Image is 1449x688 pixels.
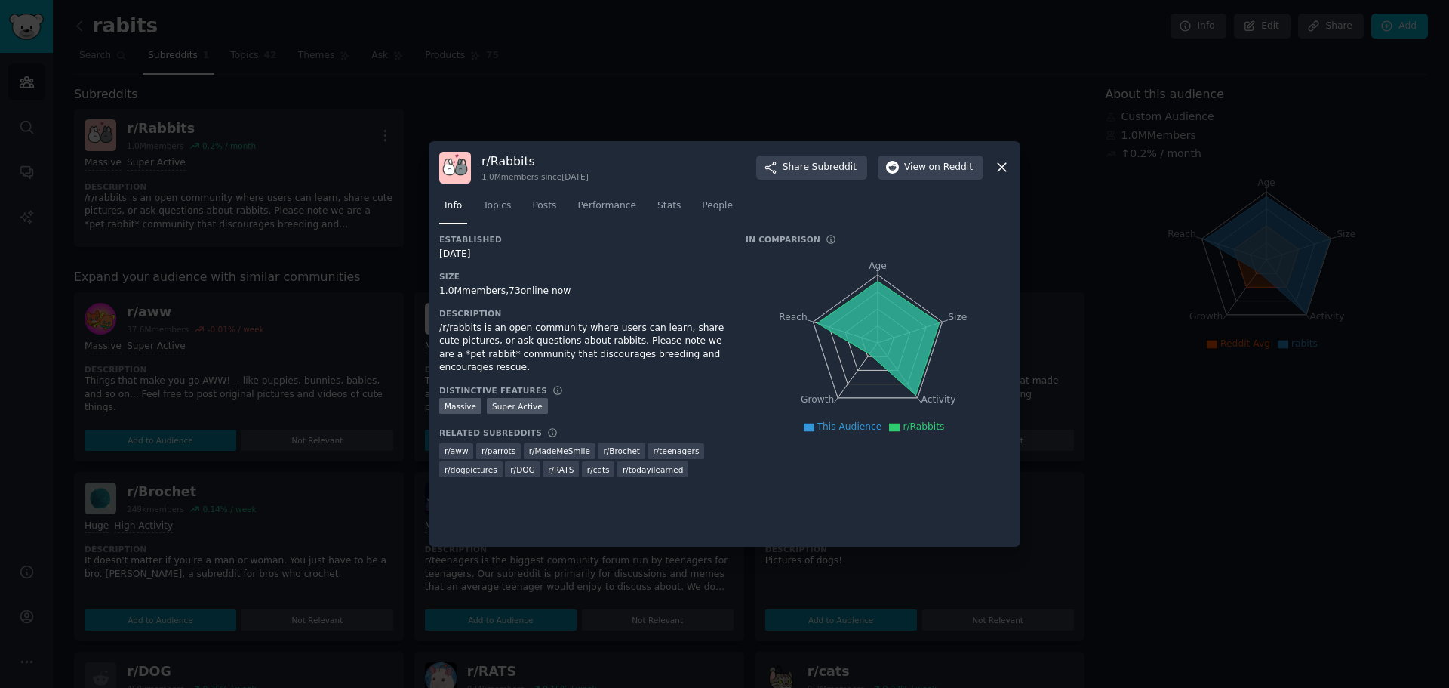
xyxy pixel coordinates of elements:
[510,464,534,475] span: r/ DOG
[783,161,857,174] span: Share
[529,446,590,456] span: r/ MadeMeSmile
[869,261,887,271] tspan: Age
[481,171,589,182] div: 1.0M members since [DATE]
[948,311,967,322] tspan: Size
[439,248,724,261] div: [DATE]
[527,194,561,225] a: Posts
[921,394,956,405] tspan: Activity
[439,398,481,414] div: Massive
[878,156,983,180] button: Viewon Reddit
[439,285,724,298] div: 1.0M members, 73 online now
[817,421,882,432] span: This Audience
[439,385,547,396] h3: Distinctive Features
[652,194,686,225] a: Stats
[572,194,641,225] a: Performance
[548,464,574,475] span: r/ RATS
[532,199,556,213] span: Posts
[697,194,738,225] a: People
[445,199,462,213] span: Info
[801,394,834,405] tspan: Growth
[483,199,511,213] span: Topics
[481,446,515,456] span: r/ parrots
[439,427,542,438] h3: Related Subreddits
[587,464,610,475] span: r/ cats
[903,421,944,432] span: r/Rabbits
[439,152,471,184] img: Rabbits
[603,446,640,456] span: r/ Brochet
[439,194,467,225] a: Info
[439,234,724,245] h3: Established
[702,199,733,213] span: People
[779,311,808,322] tspan: Reach
[623,464,683,475] span: r/ todayilearned
[478,194,516,225] a: Topics
[481,153,589,169] h3: r/ Rabbits
[929,161,973,174] span: on Reddit
[904,161,973,174] span: View
[756,156,867,180] button: ShareSubreddit
[445,446,468,456] span: r/ aww
[657,199,681,213] span: Stats
[746,234,820,245] h3: In Comparison
[577,199,636,213] span: Performance
[439,322,724,375] div: /r/rabbits is an open community where users can learn, share cute pictures, or ask questions abou...
[445,464,497,475] span: r/ dogpictures
[487,398,548,414] div: Super Active
[653,446,699,456] span: r/ teenagers
[439,308,724,319] h3: Description
[812,161,857,174] span: Subreddit
[439,271,724,282] h3: Size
